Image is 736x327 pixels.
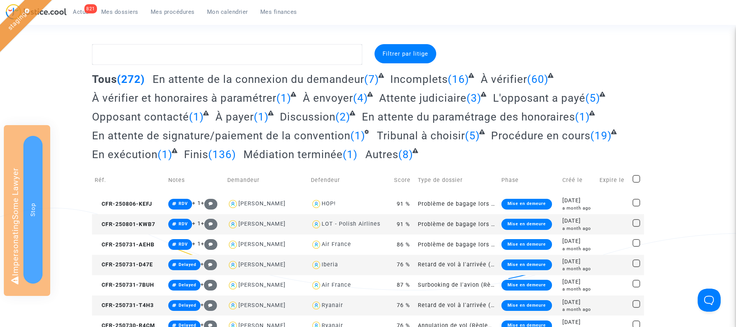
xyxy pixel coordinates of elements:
[501,239,552,250] div: Mise en demeure
[467,92,481,104] span: (3)
[192,200,201,206] span: + 1
[365,148,398,161] span: Autres
[179,262,196,267] span: Delayed
[390,73,448,86] span: Incomplets
[501,280,552,291] div: Mise en demeure
[227,239,238,250] img: icon-user.svg
[95,221,155,228] span: CFR-250801-KWB7
[311,280,322,291] img: icon-user.svg
[260,8,297,15] span: Mes finances
[481,73,527,86] span: À vérifier
[397,261,410,268] span: 76 %
[227,300,238,311] img: icon-user.svg
[308,167,392,194] td: Defendeur
[501,219,552,230] div: Mise en demeure
[322,302,343,309] div: Ryanair
[73,8,89,15] span: Actus
[166,167,225,194] td: Notes
[151,8,195,15] span: Mes procédures
[397,302,410,309] span: 76 %
[280,111,335,123] span: Discussion
[311,259,322,271] img: icon-user.svg
[254,6,303,18] a: Mes finances
[92,111,189,123] span: Opposant contacté
[200,302,217,308] span: +
[238,302,286,309] div: [PERSON_NAME]
[30,203,36,216] span: Stop
[101,8,138,15] span: Mes dossiers
[95,6,145,18] a: Mes dossiers
[311,219,322,230] img: icon-user.svg
[562,286,594,292] div: a month ago
[4,125,50,296] div: Impersonating
[201,220,217,227] span: +
[227,280,238,291] img: icon-user.svg
[415,296,499,316] td: Retard de vol à l'arrivée (Règlement CE n°261/2004)
[95,241,154,248] span: CFR-250731-AEHB
[207,8,248,15] span: Mon calendrier
[562,306,594,313] div: a month ago
[192,241,201,247] span: + 1
[322,200,336,207] div: HOP!
[562,217,594,225] div: [DATE]
[562,197,594,205] div: [DATE]
[415,235,499,255] td: Problème de bagage lors d'un voyage en avion
[200,281,217,288] span: +
[238,200,286,207] div: [PERSON_NAME]
[562,318,594,327] div: [DATE]
[201,241,217,247] span: +
[415,167,499,194] td: Type de dossier
[200,261,217,268] span: +
[562,205,594,211] div: a month ago
[145,6,201,18] a: Mes procédures
[335,111,350,123] span: (2)
[398,148,413,161] span: (8)
[562,278,594,286] div: [DATE]
[415,194,499,214] td: Problème de bagage lors d'un voyage en avion
[23,136,43,284] button: Stop
[311,239,322,250] img: icon-user.svg
[215,111,254,123] span: À payer
[590,129,612,142] span: (19)
[238,221,286,227] div: [PERSON_NAME]
[353,92,368,104] span: (4)
[501,259,552,270] div: Mise en demeure
[562,298,594,307] div: [DATE]
[92,129,350,142] span: En attente de signature/paiement de la convention
[560,167,597,194] td: Créé le
[179,242,188,247] span: RDV
[597,167,630,194] td: Expire le
[501,199,552,210] div: Mise en demeure
[276,92,291,104] span: (1)
[179,303,196,308] span: Delayed
[377,129,465,142] span: Tribunal à choisir
[92,73,117,86] span: Tous
[95,282,154,288] span: CFR-250731-7BUH
[562,258,594,266] div: [DATE]
[201,200,217,206] span: +
[415,214,499,235] td: Problème de bagage lors d'un voyage en avion
[562,246,594,252] div: a month ago
[322,241,351,248] div: Air France
[397,201,410,207] span: 91 %
[350,129,365,142] span: (1)
[397,221,410,228] span: 91 %
[208,148,236,161] span: (136)
[562,225,594,232] div: a month ago
[322,261,338,268] div: Iberia
[415,275,499,296] td: Surbooking de l'avion (Règlement CE n°261/2004)
[527,73,549,86] span: (60)
[364,73,379,86] span: (7)
[562,237,594,246] div: [DATE]
[322,282,351,288] div: Air France
[491,129,590,142] span: Procédure en cours
[6,4,67,20] img: jc-logo.svg
[499,167,560,194] td: Phase
[465,129,480,142] span: (5)
[95,302,154,309] span: CFR-250731-T4H3
[6,10,28,32] a: staging
[117,73,145,86] span: (272)
[95,261,153,268] span: CFR-250731-D47E
[397,241,410,248] span: 86 %
[698,289,721,312] iframe: Help Scout Beacon - Open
